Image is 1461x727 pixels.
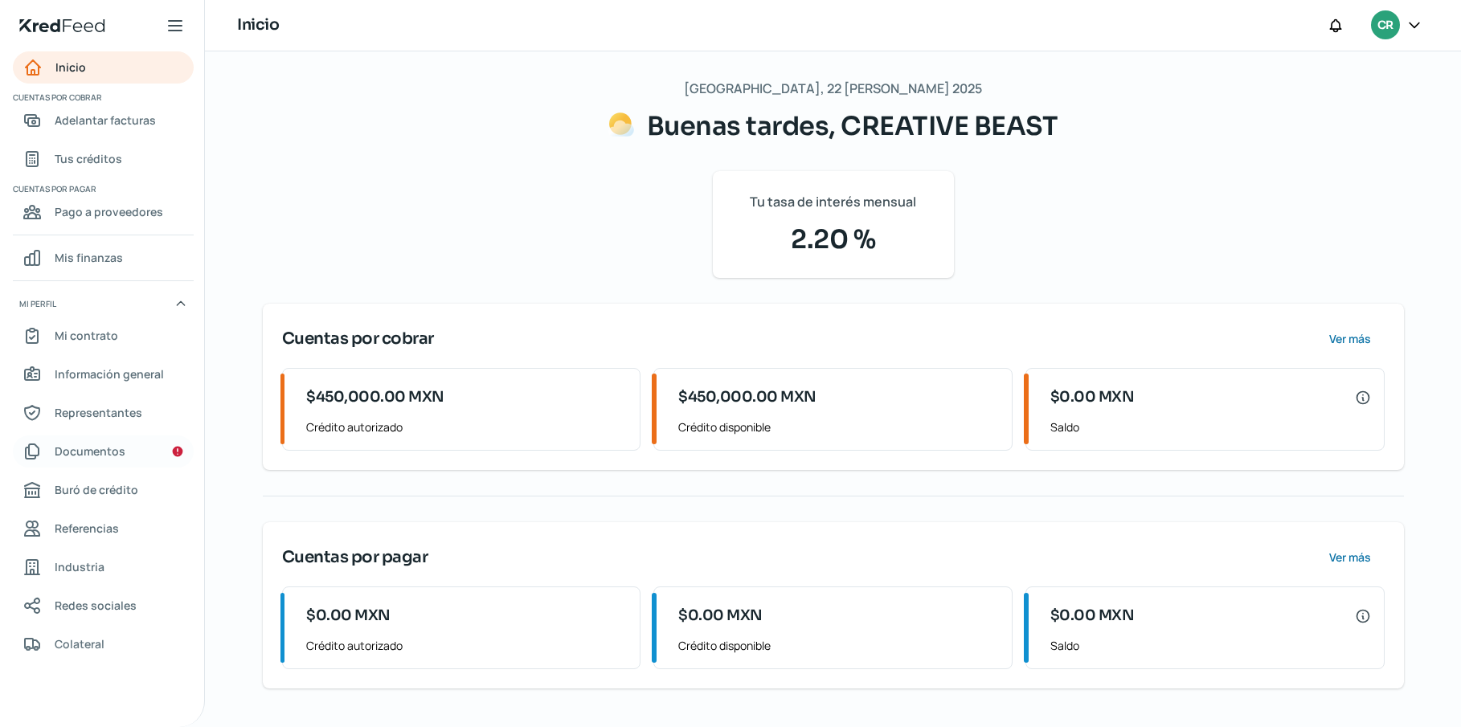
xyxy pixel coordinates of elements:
[13,51,194,84] a: Inicio
[55,480,138,500] span: Buró de crédito
[55,202,163,222] span: Pago a proveedores
[678,605,763,627] span: $0.00 MXN
[13,143,194,175] a: Tus créditos
[237,14,279,37] h1: Inicio
[750,190,916,214] span: Tu tasa de interés mensual
[13,397,194,429] a: Representantes
[13,320,194,352] a: Mi contrato
[1050,635,1371,656] span: Saldo
[13,474,194,506] a: Buró de crédito
[13,590,194,622] a: Redes sociales
[55,364,164,384] span: Información general
[1316,323,1385,355] button: Ver más
[678,635,999,656] span: Crédito disponible
[55,57,86,77] span: Inicio
[282,327,434,351] span: Cuentas por cobrar
[608,112,634,137] img: Saludos
[306,635,627,656] span: Crédito autorizado
[306,417,627,437] span: Crédito autorizado
[1377,16,1393,35] span: CR
[55,557,104,577] span: Industria
[55,247,123,268] span: Mis finanzas
[678,386,816,408] span: $450,000.00 MXN
[55,325,118,345] span: Mi contrato
[19,296,56,311] span: Mi perfil
[1050,386,1135,408] span: $0.00 MXN
[1316,541,1385,574] button: Ver más
[13,513,194,545] a: Referencias
[678,417,999,437] span: Crédito disponible
[1329,333,1371,345] span: Ver más
[1329,552,1371,563] span: Ver más
[282,545,428,570] span: Cuentas por pagar
[55,634,104,654] span: Colateral
[13,242,194,274] a: Mis finanzas
[13,196,194,228] a: Pago a proveedores
[13,104,194,137] a: Adelantar facturas
[55,110,156,130] span: Adelantar facturas
[55,149,122,169] span: Tus créditos
[13,628,194,660] a: Colateral
[55,518,119,538] span: Referencias
[13,90,191,104] span: Cuentas por cobrar
[13,551,194,583] a: Industria
[306,386,444,408] span: $450,000.00 MXN
[647,110,1058,142] span: Buenas tardes, CREATIVE BEAST
[306,605,391,627] span: $0.00 MXN
[13,182,191,196] span: Cuentas por pagar
[684,77,982,100] span: [GEOGRAPHIC_DATA], 22 [PERSON_NAME] 2025
[13,435,194,468] a: Documentos
[13,358,194,390] a: Información general
[1050,417,1371,437] span: Saldo
[55,595,137,615] span: Redes sociales
[55,402,142,423] span: Representantes
[55,441,125,461] span: Documentos
[732,220,935,259] span: 2.20 %
[1050,605,1135,627] span: $0.00 MXN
